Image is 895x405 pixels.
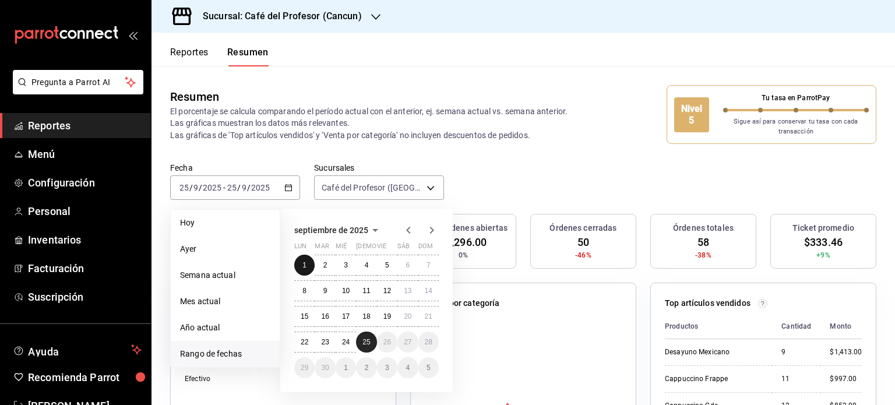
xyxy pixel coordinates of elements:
button: 6 de septiembre de 2025 [397,255,418,276]
label: Fecha [170,164,300,172]
abbr: 1 de octubre de 2025 [344,364,348,372]
abbr: 6 de septiembre de 2025 [406,261,410,269]
abbr: 3 de septiembre de 2025 [344,261,348,269]
span: Personal [28,203,142,219]
div: $1,413.00 [830,347,862,357]
input: ---- [202,183,222,192]
button: 15 de septiembre de 2025 [294,306,315,327]
button: 17 de septiembre de 2025 [336,306,356,327]
p: El porcentaje se calcula comparando el período actual con el anterior, ej. semana actual vs. sema... [170,105,582,140]
span: 50 [577,234,589,250]
button: 1 de octubre de 2025 [336,357,356,378]
span: -46% [575,250,591,260]
abbr: 18 de septiembre de 2025 [362,312,370,321]
abbr: 4 de septiembre de 2025 [365,261,369,269]
span: septiembre de 2025 [294,226,368,235]
button: 30 de septiembre de 2025 [315,357,335,378]
span: Ayer [180,243,270,255]
button: 26 de septiembre de 2025 [377,332,397,353]
div: navigation tabs [170,47,269,66]
abbr: 29 de septiembre de 2025 [301,364,308,372]
abbr: sábado [397,242,410,255]
span: / [189,183,193,192]
button: 12 de septiembre de 2025 [377,280,397,301]
span: Recomienda Parrot [28,369,142,385]
div: Resumen [170,88,219,105]
div: Efectivo [185,374,286,384]
span: Hoy [180,217,270,229]
button: septiembre de 2025 [294,223,382,237]
p: Top artículos vendidos [665,297,750,309]
button: 16 de septiembre de 2025 [315,306,335,327]
abbr: 28 de septiembre de 2025 [425,338,432,346]
span: Mes actual [180,295,270,308]
button: 13 de septiembre de 2025 [397,280,418,301]
div: Cappuccino Frappe [665,374,763,384]
span: Pregunta a Parrot AI [31,76,125,89]
abbr: 7 de septiembre de 2025 [427,261,431,269]
button: 25 de septiembre de 2025 [356,332,376,353]
div: 11 [781,374,811,384]
abbr: 14 de septiembre de 2025 [425,287,432,295]
abbr: 26 de septiembre de 2025 [383,338,391,346]
abbr: lunes [294,242,306,255]
span: / [237,183,241,192]
a: Pregunta a Parrot AI [8,84,143,97]
abbr: 21 de septiembre de 2025 [425,312,432,321]
button: 8 de septiembre de 2025 [294,280,315,301]
button: Pregunta a Parrot AI [13,70,143,94]
abbr: 22 de septiembre de 2025 [301,338,308,346]
button: open_drawer_menu [128,30,138,40]
button: Resumen [227,47,269,66]
button: 3 de septiembre de 2025 [336,255,356,276]
span: / [199,183,202,192]
button: Reportes [170,47,209,66]
span: Café del Profesor ([GEOGRAPHIC_DATA]) [322,182,422,193]
abbr: viernes [377,242,386,255]
button: 1 de septiembre de 2025 [294,255,315,276]
abbr: 8 de septiembre de 2025 [302,287,306,295]
abbr: 24 de septiembre de 2025 [342,338,350,346]
span: Suscripción [28,289,142,305]
input: -- [179,183,189,192]
abbr: 27 de septiembre de 2025 [404,338,411,346]
button: 3 de octubre de 2025 [377,357,397,378]
span: Inventarios [28,232,142,248]
abbr: 1 de septiembre de 2025 [302,261,306,269]
button: 28 de septiembre de 2025 [418,332,439,353]
button: 11 de septiembre de 2025 [356,280,376,301]
div: $997.00 [830,374,862,384]
span: $333.46 [804,234,843,250]
span: Semana actual [180,269,270,281]
button: 5 de octubre de 2025 [418,357,439,378]
h3: Ticket promedio [792,222,854,234]
button: 9 de septiembre de 2025 [315,280,335,301]
span: 58 [697,234,709,250]
button: 20 de septiembre de 2025 [397,306,418,327]
button: 18 de septiembre de 2025 [356,306,376,327]
span: - [223,183,225,192]
abbr: 15 de septiembre de 2025 [301,312,308,321]
abbr: 13 de septiembre de 2025 [404,287,411,295]
abbr: 11 de septiembre de 2025 [362,287,370,295]
button: 5 de septiembre de 2025 [377,255,397,276]
span: Reportes [28,118,142,133]
span: Facturación [28,260,142,276]
button: 24 de septiembre de 2025 [336,332,356,353]
abbr: 25 de septiembre de 2025 [362,338,370,346]
h3: Órdenes cerradas [549,222,616,234]
abbr: miércoles [336,242,347,255]
label: Sucursales [314,164,444,172]
h3: Sucursal: Café del Profesor (Cancun) [193,9,362,23]
abbr: 23 de septiembre de 2025 [321,338,329,346]
h3: Órdenes totales [673,222,734,234]
input: -- [241,183,247,192]
button: 29 de septiembre de 2025 [294,357,315,378]
p: Sigue así para conservar tu tasa con cada transacción [723,117,869,136]
button: 23 de septiembre de 2025 [315,332,335,353]
button: 27 de septiembre de 2025 [397,332,418,353]
button: 14 de septiembre de 2025 [418,280,439,301]
span: Rango de fechas [180,348,270,360]
abbr: 3 de octubre de 2025 [385,364,389,372]
abbr: 2 de septiembre de 2025 [323,261,327,269]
